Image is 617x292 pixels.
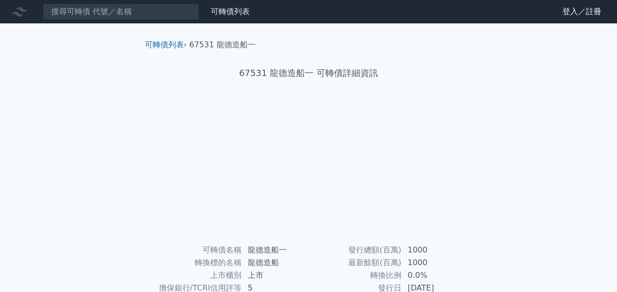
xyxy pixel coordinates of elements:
[145,39,187,51] li: ›
[309,269,402,282] td: 轉換比例
[149,269,242,282] td: 上市櫃別
[242,256,309,269] td: 龍德造船
[242,269,309,282] td: 上市
[402,269,469,282] td: 0.0%
[402,256,469,269] td: 1000
[149,244,242,256] td: 可轉債名稱
[43,3,199,20] input: 搜尋可轉債 代號／名稱
[189,39,256,51] li: 67531 龍德造船一
[309,244,402,256] td: 發行總額(百萬)
[149,256,242,269] td: 轉換標的名稱
[402,244,469,256] td: 1000
[242,244,309,256] td: 龍德造船一
[211,7,250,16] a: 可轉債列表
[555,4,609,19] a: 登入／註冊
[568,245,617,292] iframe: Chat Widget
[309,256,402,269] td: 最新餘額(百萬)
[145,40,184,49] a: 可轉債列表
[137,66,480,80] h1: 67531 龍德造船一 可轉債詳細資訊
